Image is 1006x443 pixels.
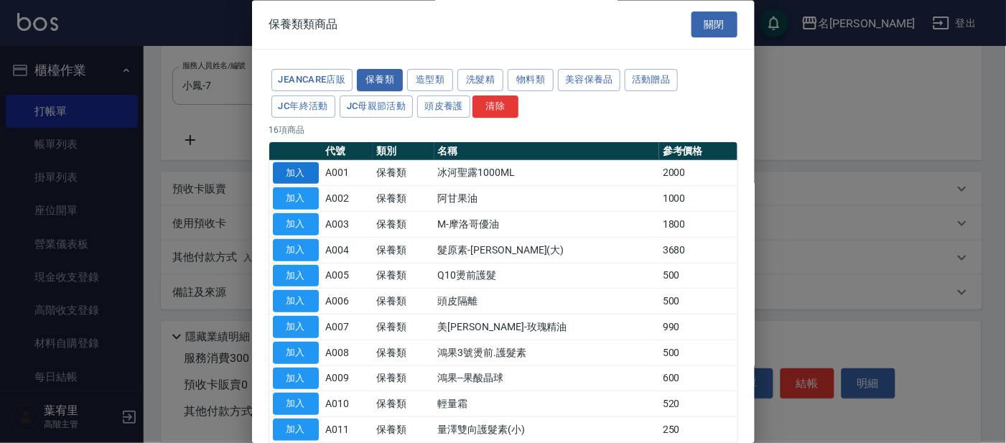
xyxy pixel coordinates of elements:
[322,340,373,366] td: A008
[659,212,737,238] td: 1800
[322,366,373,392] td: A009
[322,264,373,289] td: A005
[434,238,659,264] td: 髮原素-[PERSON_NAME](大)
[273,317,319,339] button: 加入
[271,95,335,118] button: JC年終活動
[434,314,659,340] td: 美[PERSON_NAME]-玫瑰精油
[273,419,319,442] button: 加入
[273,239,319,261] button: 加入
[659,238,737,264] td: 3680
[322,391,373,417] td: A010
[457,70,503,92] button: 洗髮精
[417,95,470,118] button: 頭皮養護
[659,340,737,366] td: 500
[269,123,737,136] p: 16 項商品
[434,289,659,314] td: 頭皮隔離
[273,368,319,390] button: 加入
[659,186,737,212] td: 1000
[273,342,319,364] button: 加入
[373,366,434,392] td: 保養類
[273,162,319,185] button: 加入
[373,340,434,366] td: 保養類
[322,238,373,264] td: A004
[434,142,659,161] th: 名稱
[322,289,373,314] td: A006
[373,417,434,443] td: 保養類
[340,95,414,118] button: JC母親節活動
[373,212,434,238] td: 保養類
[659,391,737,417] td: 520
[269,17,338,32] span: 保養類類商品
[659,161,737,187] td: 2000
[373,289,434,314] td: 保養類
[625,70,678,92] button: 活動贈品
[407,70,453,92] button: 造型類
[434,161,659,187] td: 冰河聖露1000ML
[273,265,319,287] button: 加入
[322,161,373,187] td: A001
[273,214,319,236] button: 加入
[659,366,737,392] td: 600
[373,391,434,417] td: 保養類
[373,186,434,212] td: 保養類
[659,417,737,443] td: 250
[373,314,434,340] td: 保養類
[434,340,659,366] td: 鴻果3號燙前.護髮素
[322,186,373,212] td: A002
[659,314,737,340] td: 990
[373,142,434,161] th: 類別
[322,212,373,238] td: A003
[373,161,434,187] td: 保養類
[434,264,659,289] td: Q10燙前護髮
[434,366,659,392] td: 鴻果--果酸晶球
[273,291,319,313] button: 加入
[659,264,737,289] td: 500
[322,314,373,340] td: A007
[373,264,434,289] td: 保養類
[558,70,620,92] button: 美容保養品
[373,238,434,264] td: 保養類
[434,417,659,443] td: 量澤雙向護髮素(小)
[434,186,659,212] td: 阿甘果油
[472,95,518,118] button: 清除
[434,212,659,238] td: M-摩洛哥優油
[271,70,353,92] button: JeanCare店販
[691,11,737,38] button: 關閉
[273,188,319,210] button: 加入
[357,70,403,92] button: 保養類
[508,70,554,92] button: 物料類
[434,391,659,417] td: 輕量霜
[322,417,373,443] td: A011
[659,142,737,161] th: 參考價格
[322,142,373,161] th: 代號
[659,289,737,314] td: 500
[273,393,319,416] button: 加入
